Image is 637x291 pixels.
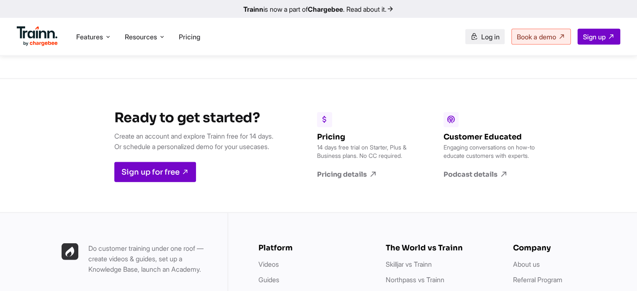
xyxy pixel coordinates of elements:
img: Trainn | everything under one roof [62,243,78,260]
span: Features [76,32,103,41]
b: Trainn [243,5,263,13]
h6: Customer Educated [444,132,540,142]
a: Skilljar vs Trainn [386,260,432,268]
a: Guides [258,276,279,284]
a: Book a demo [511,29,571,45]
h6: Pricing [317,132,413,142]
a: Videos [258,260,279,268]
h3: Ready to get started? [114,109,273,126]
p: Create an account and explore Trainn free for 14 days. Or schedule a personalized demo for your u... [114,131,273,152]
p: Engaging conversations on how-to educate customers with experts. [444,143,540,160]
span: Resources [125,32,157,41]
span: Sign up [583,33,606,41]
a: Pricing details [317,170,413,179]
p: Do customer training under one roof — create videos & guides, set up a Knowledge Base, launch an ... [88,243,214,275]
img: Trainn Logo [17,26,58,46]
a: Northpass vs Trainn [386,276,444,284]
a: About us [513,260,540,268]
a: Pricing [179,33,200,41]
span: Log in [481,33,500,41]
a: Podcast details [444,170,540,179]
a: Sign up for free [114,162,196,182]
iframe: Chat Widget [595,251,637,291]
h6: Platform [258,243,369,252]
span: Book a demo [517,33,556,41]
h6: Company [513,243,624,252]
a: Sign up [578,29,620,45]
a: Referral Program [513,276,562,284]
h6: The World vs Trainn [386,243,496,252]
p: 14 days free trial on Starter, Plus & Business plans. No CC required. [317,143,413,160]
b: Chargebee [308,5,343,13]
a: Log in [465,29,505,44]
